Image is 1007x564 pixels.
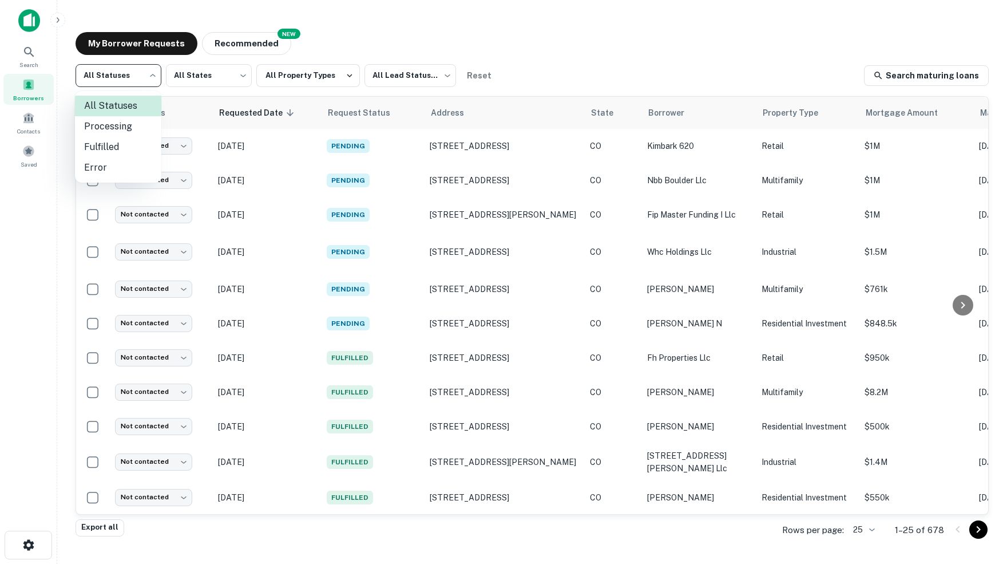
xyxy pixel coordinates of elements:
iframe: Chat Widget [950,472,1007,527]
li: Error [75,157,161,178]
li: All Statuses [75,96,161,116]
li: Processing [75,116,161,137]
li: Fulfilled [75,137,161,157]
